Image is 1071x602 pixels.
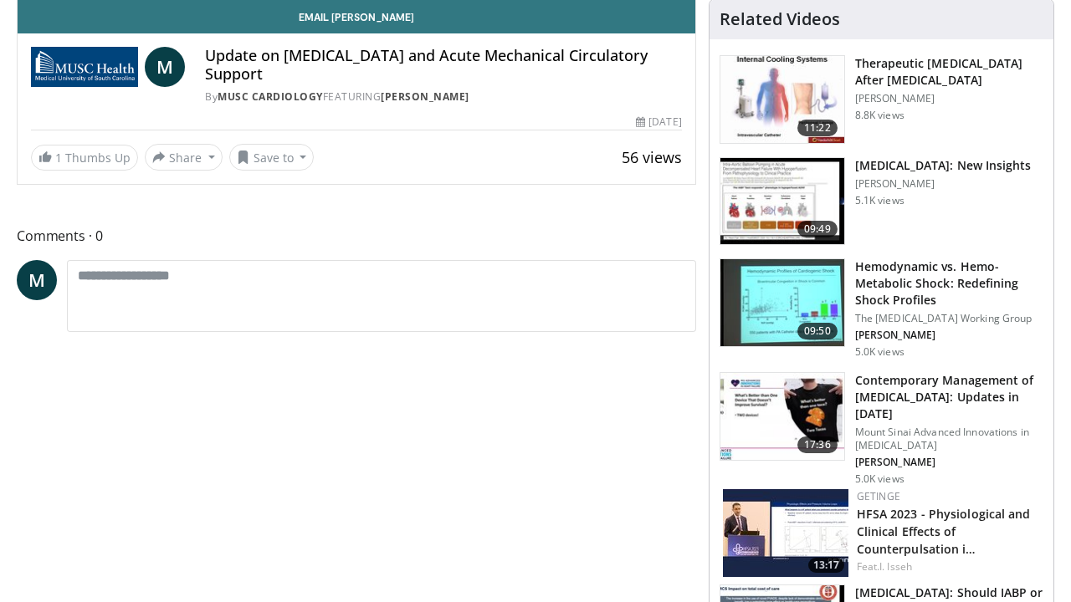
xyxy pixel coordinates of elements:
h4: Related Videos [720,9,840,29]
p: Mount Sinai Advanced Innovations in [MEDICAL_DATA] [855,426,1043,452]
a: I. Isseh [879,559,912,574]
h3: [MEDICAL_DATA]: New Insights [855,157,1032,174]
img: 2496e462-765f-4e8f-879f-a0c8e95ea2b6.150x105_q85_crop-smart_upscale.jpg [720,259,844,346]
button: Share [145,144,223,171]
p: [PERSON_NAME] [855,456,1043,469]
span: 13:17 [808,558,844,573]
a: 13:17 [723,489,848,577]
a: M [145,47,185,87]
a: MUSC Cardiology [218,89,323,104]
button: Save to [229,144,315,171]
a: Getinge [857,489,900,503]
img: df55f059-d842-45fe-860a-7f3e0b094e1d.150x105_q85_crop-smart_upscale.jpg [720,373,844,460]
p: [PERSON_NAME] [855,329,1043,342]
div: By FEATURING [205,89,682,105]
h3: Therapeutic [MEDICAL_DATA] After [MEDICAL_DATA] [855,55,1043,89]
div: [DATE] [636,115,681,130]
a: 1 Thumbs Up [31,145,138,171]
p: [PERSON_NAME] [855,92,1043,105]
a: 09:49 [MEDICAL_DATA]: New Insights [PERSON_NAME] 5.1K views [720,157,1043,246]
p: The [MEDICAL_DATA] Working Group [855,312,1043,325]
h4: Update on [MEDICAL_DATA] and Acute Mechanical Circulatory Support [205,47,682,83]
span: 1 [55,150,62,166]
img: 5b420482-cc98-4fb9-8e88-d3ee0d0050f8.150x105_q85_crop-smart_upscale.jpg [723,489,848,577]
p: 5.0K views [855,472,904,486]
div: Feat. [857,559,1040,574]
h3: Contemporary Management of [MEDICAL_DATA]: Updates in [DATE] [855,372,1043,422]
span: 56 views [622,147,682,167]
h3: Hemodynamic vs. Hemo-Metabolic Shock: Redefining Shock Profiles [855,258,1043,309]
p: 5.1K views [855,194,904,207]
p: 8.8K views [855,109,904,122]
span: 17:36 [797,436,838,453]
img: 9075431d-0021-480f-941a-b0c30a1fd8ad.150x105_q85_crop-smart_upscale.jpg [720,158,844,245]
a: HFSA 2023 - Physiological and Clinical Effects of Counterpulsation i… [857,506,1031,557]
p: 5.0K views [855,345,904,359]
span: 09:49 [797,221,838,237]
a: M [17,260,57,300]
a: 17:36 Contemporary Management of [MEDICAL_DATA]: Updates in [DATE] Mount Sinai Advanced Innovatio... [720,372,1043,486]
span: 09:50 [797,323,838,339]
a: 11:22 Therapeutic [MEDICAL_DATA] After [MEDICAL_DATA] [PERSON_NAME] 8.8K views [720,55,1043,144]
img: 243698_0002_1.png.150x105_q85_crop-smart_upscale.jpg [720,56,844,143]
a: 09:50 Hemodynamic vs. Hemo-Metabolic Shock: Redefining Shock Profiles The [MEDICAL_DATA] Working ... [720,258,1043,359]
p: [PERSON_NAME] [855,177,1032,191]
img: MUSC Cardiology [31,47,138,87]
a: [PERSON_NAME] [381,89,469,104]
span: 11:22 [797,120,838,136]
span: Comments 0 [17,225,696,247]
